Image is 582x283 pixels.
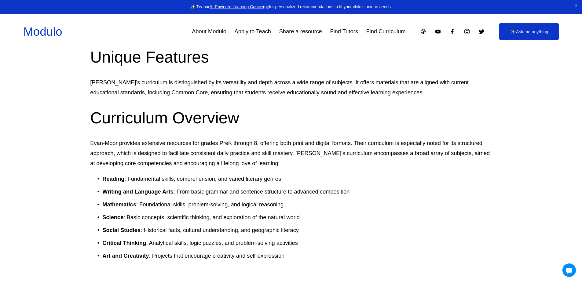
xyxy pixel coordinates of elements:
[102,176,124,182] strong: Reading
[90,47,492,68] h2: Unique Features
[90,138,492,169] p: Evan-Moor provides extensive resources for grades PreK through 8, offering both print and digital...
[102,227,141,233] strong: Social Studies
[102,174,492,184] p: : Fundamental skills, comprehension, and varied literary genres
[449,28,456,35] a: Facebook
[279,26,322,37] a: Share a resource
[102,238,492,248] p: : Analytical skills, logic puzzles, and problem-solving activities
[102,188,173,195] strong: Writing and Language Arts
[420,28,426,35] a: Apple Podcasts
[102,225,492,235] p: : Historical facts, cultural understanding, and geographic literacy
[90,78,492,98] p: [PERSON_NAME]'s curriculum is distinguished by its versatility and depth across a wide range of s...
[478,28,485,35] a: Twitter
[210,5,269,9] a: AI-Powered Learning Concierge
[102,240,146,246] strong: Critical Thinking
[23,25,62,38] a: Modulo
[192,26,226,37] a: About Modulo
[102,200,492,210] p: : Foundational skills, problem-solving, and logical reasoning
[435,28,441,35] a: YouTube
[102,214,123,220] strong: Science
[102,252,149,259] strong: Art and Creativity
[90,107,492,129] h2: Curriculum Overview
[102,251,492,261] p: : Projects that encourage creativity and self-expression
[330,26,358,37] a: Find Tutors
[235,26,271,37] a: Apply to Teach
[464,28,470,35] a: Instagram
[102,201,136,208] strong: Mathematics
[499,23,559,40] a: ✨ Ask me anything
[366,26,405,37] a: Find Curriculum
[102,212,492,223] p: : Basic concepts, scientific thinking, and exploration of the natural world
[102,187,492,197] p: : From basic grammar and sentence structure to advanced composition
